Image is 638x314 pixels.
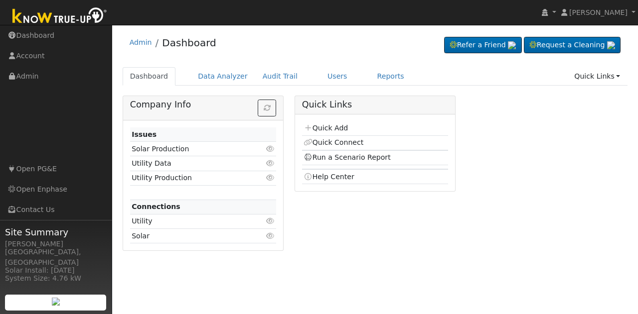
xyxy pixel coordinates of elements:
[162,37,216,49] a: Dashboard
[130,214,253,228] td: Utility
[5,273,107,284] div: System Size: 4.76 kW
[123,67,176,86] a: Dashboard
[130,171,253,185] td: Utility Production
[266,145,275,152] i: Click to view
[607,41,615,49] img: retrieve
[5,225,107,239] span: Site Summary
[304,124,348,132] a: Quick Add
[370,67,412,86] a: Reports
[508,41,516,49] img: retrieve
[266,217,275,224] i: Click to view
[5,247,107,268] div: [GEOGRAPHIC_DATA], [GEOGRAPHIC_DATA]
[266,160,275,167] i: Click to view
[130,156,253,171] td: Utility Data
[5,265,107,276] div: Solar Install: [DATE]
[130,100,277,110] h5: Company Info
[524,37,621,54] a: Request a Cleaning
[7,5,112,28] img: Know True-Up
[567,67,628,86] a: Quick Links
[132,203,180,210] strong: Connections
[5,239,107,249] div: [PERSON_NAME]
[266,174,275,181] i: Click to view
[190,67,255,86] a: Data Analyzer
[304,173,354,181] a: Help Center
[52,298,60,306] img: retrieve
[304,153,391,161] a: Run a Scenario Report
[266,232,275,239] i: Click to view
[304,138,363,146] a: Quick Connect
[130,229,253,243] td: Solar
[444,37,522,54] a: Refer a Friend
[130,142,253,156] td: Solar Production
[132,130,157,138] strong: Issues
[255,67,305,86] a: Audit Trail
[320,67,355,86] a: Users
[302,100,449,110] h5: Quick Links
[569,8,628,16] span: [PERSON_NAME]
[130,38,152,46] a: Admin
